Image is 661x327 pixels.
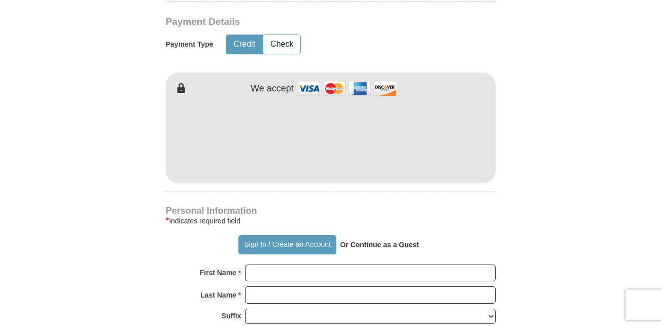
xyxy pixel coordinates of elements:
h5: Payment Type [166,40,214,49]
strong: Or Continue as a Guest [340,241,419,249]
strong: First Name [200,266,236,280]
img: credit cards accepted [296,78,398,100]
button: Check [263,35,300,54]
h3: Payment Details [166,16,425,28]
strong: Suffix [222,309,241,323]
button: Sign In / Create an Account [238,235,336,254]
div: Indicates required field [166,215,496,227]
button: Credit [226,35,262,54]
strong: Last Name [200,288,236,302]
h4: Personal Information [166,207,496,215]
h4: We accept [251,83,294,94]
